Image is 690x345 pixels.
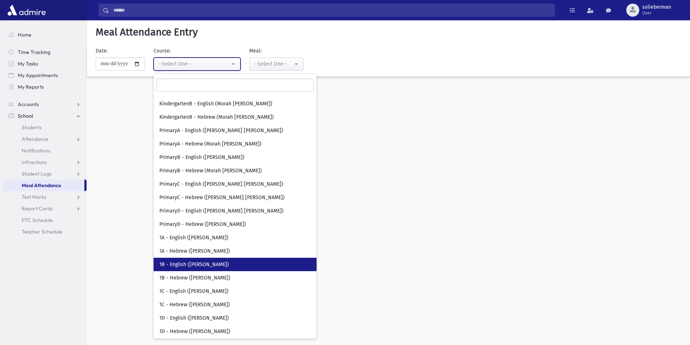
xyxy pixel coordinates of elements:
[22,228,62,235] span: Teacher Schedule
[159,194,285,201] span: PrimaryC - Hebrew ([PERSON_NAME] [PERSON_NAME])
[22,159,47,165] span: Infractions
[156,79,314,92] input: Search
[3,29,87,41] a: Home
[3,203,87,214] a: Report Cards
[159,248,230,255] span: 1A - Hebrew ([PERSON_NAME])
[93,26,684,38] h5: Meal Attendance Entry
[3,168,87,180] a: Student Logs
[159,261,229,268] span: 1B - English ([PERSON_NAME])
[159,181,283,188] span: PrimaryC - English ([PERSON_NAME] [PERSON_NAME])
[159,127,283,134] span: PrimaryA - English ([PERSON_NAME] [PERSON_NAME])
[3,191,87,203] a: Test Marks
[22,136,49,142] span: Attendance
[249,58,304,71] button: --Select One--
[642,10,671,16] span: User
[18,31,32,38] span: Home
[642,4,671,10] span: solieberman
[159,207,284,215] span: PrimaryD - English ([PERSON_NAME] [PERSON_NAME])
[22,217,53,223] span: PTC Schedule
[159,288,229,295] span: 1C - English ([PERSON_NAME])
[3,98,87,110] a: Accounts
[3,214,87,226] a: PTC Schedule
[159,100,272,108] span: KindergartenB - English (Morah [PERSON_NAME])
[3,145,87,156] a: Notifications
[3,46,87,58] a: Time Tracking
[3,180,84,191] a: Meal Attendance
[159,140,262,148] span: PrimaryA - Hebrew (Morah [PERSON_NAME])
[159,274,230,282] span: 1B - Hebrew ([PERSON_NAME])
[249,47,262,55] label: Meal:
[3,81,87,93] a: My Reports
[159,114,274,121] span: KindergartenB - Hebrew (Morah [PERSON_NAME])
[159,234,229,241] span: 1A - English ([PERSON_NAME])
[18,84,44,90] span: My Reports
[22,147,50,154] span: Notifications
[154,58,241,71] button: --Select One--
[22,171,51,177] span: Student Logs
[159,301,230,308] span: 1C - Hebrew ([PERSON_NAME])
[3,70,87,81] a: My Appointments
[159,87,297,94] span: KindergartenA - Hebrew ([PERSON_NAME] [PERSON_NAME])
[18,72,58,79] span: My Appointments
[3,110,87,122] a: School
[154,47,171,55] label: Course:
[3,226,87,237] a: Teacher Schedule
[18,49,50,55] span: Time Tracking
[109,4,555,17] input: Search
[22,205,53,212] span: Report Cards
[159,167,262,174] span: PrimaryB - Hebrew (Morah [PERSON_NAME])
[3,133,87,145] a: Attendance
[159,154,244,161] span: PrimaryB - English ([PERSON_NAME])
[159,221,246,228] span: PrimaryD - Hebrew ([PERSON_NAME])
[22,182,61,189] span: Meal Attendance
[3,122,87,133] a: Students
[18,60,38,67] span: My Tasks
[3,58,87,70] a: My Tasks
[6,3,47,17] img: AdmirePro
[18,101,39,108] span: Accounts
[96,47,108,55] label: Date:
[22,124,42,131] span: Students
[22,194,46,200] span: Test Marks
[254,60,293,68] div: --Select One--
[3,156,87,168] a: Infractions
[18,113,33,119] span: School
[159,315,229,322] span: 1D - English ([PERSON_NAME])
[159,328,230,335] span: 1D - Hebrew ([PERSON_NAME])
[158,60,230,68] div: --Select One--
